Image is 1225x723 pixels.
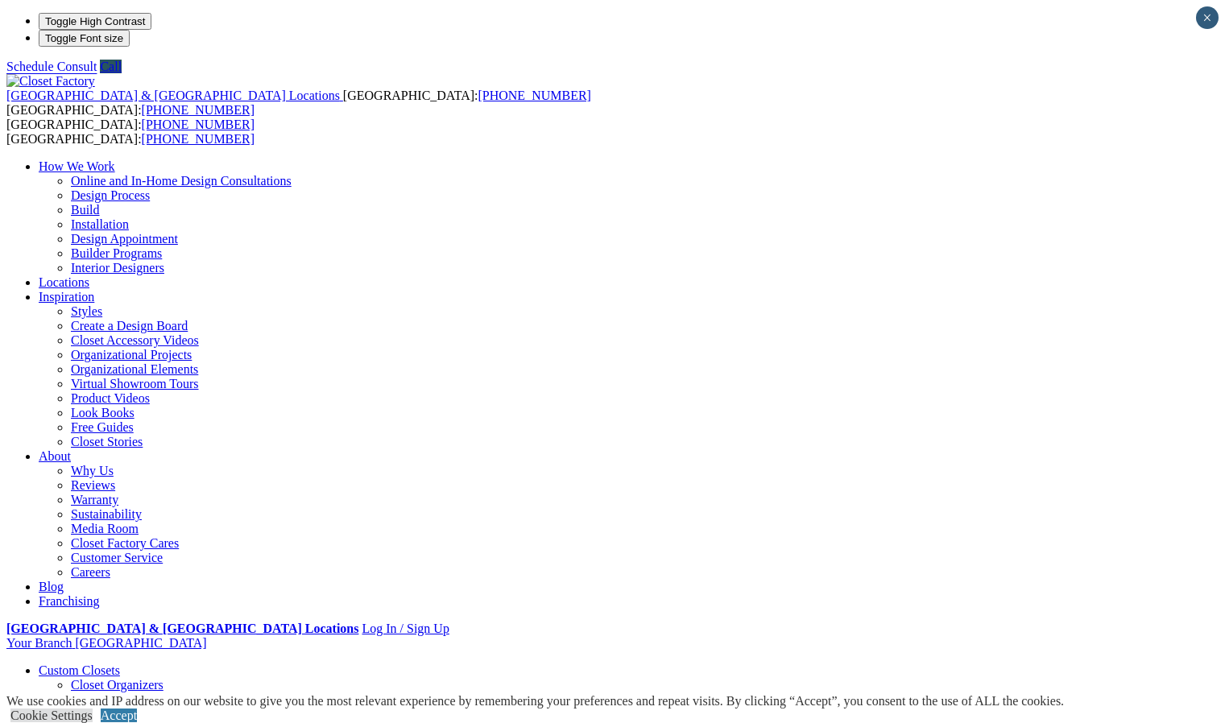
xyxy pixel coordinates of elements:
[142,103,255,117] a: [PHONE_NUMBER]
[6,694,1064,709] div: We use cookies and IP address on our website to give you the most relevant experience by remember...
[75,636,206,650] span: [GEOGRAPHIC_DATA]
[71,377,199,390] a: Virtual Showroom Tours
[71,246,162,260] a: Builder Programs
[71,319,188,333] a: Create a Design Board
[39,663,120,677] a: Custom Closets
[71,391,150,405] a: Product Videos
[39,449,71,463] a: About
[45,32,123,44] span: Toggle Font size
[101,709,137,722] a: Accept
[71,203,100,217] a: Build
[39,13,151,30] button: Toggle High Contrast
[71,678,163,692] a: Closet Organizers
[71,304,102,318] a: Styles
[71,435,143,448] a: Closet Stories
[142,132,255,146] a: [PHONE_NUMBER]
[71,478,115,492] a: Reviews
[478,89,590,102] a: [PHONE_NUMBER]
[71,507,142,521] a: Sustainability
[6,636,207,650] a: Your Branch [GEOGRAPHIC_DATA]
[71,188,150,202] a: Design Process
[6,89,591,117] span: [GEOGRAPHIC_DATA]: [GEOGRAPHIC_DATA]:
[71,692,156,706] a: Dressing Rooms
[6,622,358,635] a: [GEOGRAPHIC_DATA] & [GEOGRAPHIC_DATA] Locations
[39,580,64,593] a: Blog
[71,565,110,579] a: Careers
[71,362,198,376] a: Organizational Elements
[71,406,135,419] a: Look Books
[6,74,95,89] img: Closet Factory
[39,30,130,47] button: Toggle Font size
[362,622,449,635] a: Log In / Sign Up
[142,118,255,131] a: [PHONE_NUMBER]
[71,536,179,550] a: Closet Factory Cares
[71,333,199,347] a: Closet Accessory Videos
[45,15,145,27] span: Toggle High Contrast
[71,522,139,535] a: Media Room
[39,159,115,173] a: How We Work
[71,464,114,477] a: Why Us
[6,60,97,73] a: Schedule Consult
[6,89,343,102] a: [GEOGRAPHIC_DATA] & [GEOGRAPHIC_DATA] Locations
[71,551,163,564] a: Customer Service
[6,636,72,650] span: Your Branch
[71,217,129,231] a: Installation
[71,261,164,275] a: Interior Designers
[71,420,134,434] a: Free Guides
[71,348,192,361] a: Organizational Projects
[39,290,94,304] a: Inspiration
[71,493,118,506] a: Warranty
[1196,6,1219,29] button: Close
[10,709,93,722] a: Cookie Settings
[71,174,292,188] a: Online and In-Home Design Consultations
[6,89,340,102] span: [GEOGRAPHIC_DATA] & [GEOGRAPHIC_DATA] Locations
[39,275,89,289] a: Locations
[39,594,100,608] a: Franchising
[100,60,122,73] a: Call
[6,118,255,146] span: [GEOGRAPHIC_DATA]: [GEOGRAPHIC_DATA]:
[71,232,178,246] a: Design Appointment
